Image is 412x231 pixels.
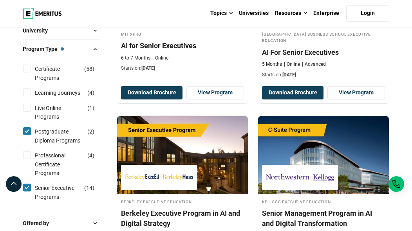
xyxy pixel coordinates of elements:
[35,151,99,177] a: Professional Certificate Programs
[262,72,385,78] p: Starts on:
[23,219,55,227] span: Offered by
[89,90,92,96] span: 4
[262,198,385,205] h4: Kellogg Executive Education
[35,104,99,121] a: Live Online Programs
[23,217,101,229] button: Offered by
[284,61,300,68] p: Online
[35,127,99,145] a: Postgraduate Diploma Programs
[121,198,244,205] h4: Berkeley Executive Education
[152,55,168,61] p: Online
[302,61,326,68] p: Advanced
[125,169,193,186] img: Berkeley Executive Education
[35,65,99,82] a: Certificate Programs
[23,25,101,36] button: University
[121,65,244,72] p: Starts on:
[89,128,92,135] span: 2
[258,116,389,194] img: Senior Management Program in AI and Digital Transformation | Online Digital Transformation Course
[121,31,244,37] h4: MIT xPRO
[141,65,155,71] span: [DATE]
[84,184,94,192] span: ( )
[262,208,385,228] h4: Senior Management Program in AI and Digital Transformation
[282,72,296,78] span: [DATE]
[121,86,183,99] button: Download Brochure
[117,116,248,194] img: Berkeley Executive Program in AI and Digital Strategy | Online Digital Transformation Course
[86,185,92,191] span: 14
[35,88,96,97] a: Learning Journeys
[262,61,282,68] p: 5 Months
[35,184,99,201] a: Senior Executive Programs
[121,208,244,228] h4: Berkeley Executive Program in AI and Digital Strategy
[121,55,150,61] p: 6 to 7 Months
[87,151,94,160] span: ( )
[266,169,334,186] img: Kellogg Executive Education
[327,86,385,99] a: View Program
[262,47,385,57] h4: AI For Senior Executives
[89,105,92,111] span: 1
[262,86,323,99] button: Download Brochure
[23,26,54,35] span: University
[23,43,101,55] button: Program Type
[86,66,92,72] span: 58
[346,5,389,22] a: Login
[87,127,94,136] span: ( )
[89,152,92,159] span: 4
[262,31,385,44] h4: [GEOGRAPHIC_DATA] Business School Executive Education
[87,104,94,112] span: ( )
[87,88,94,97] span: ( )
[121,41,244,51] h4: AI for Senior Executives
[186,86,244,99] a: View Program
[23,45,64,53] span: Program Type
[84,65,94,73] span: ( )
